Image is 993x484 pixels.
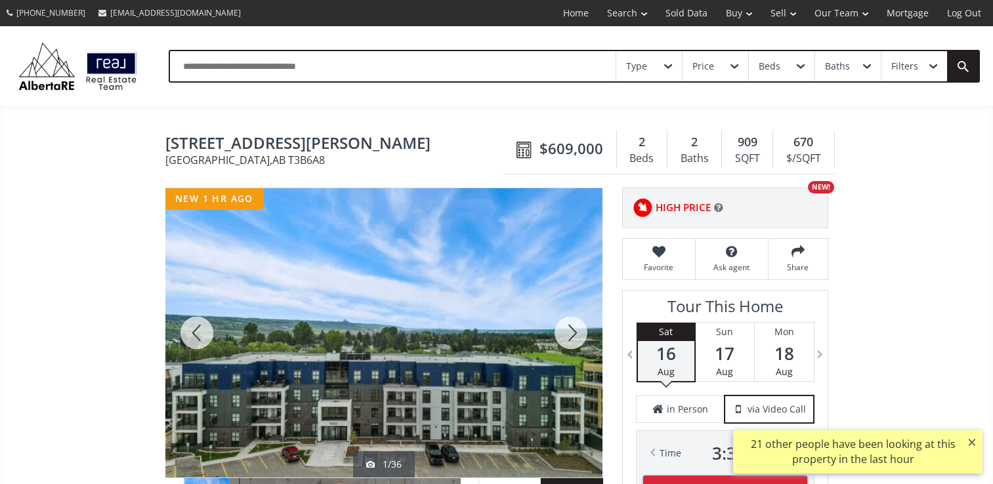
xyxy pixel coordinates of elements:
[748,403,806,416] span: via Video Call
[165,134,510,155] span: 4270 Norford Avenue NW #1212
[660,444,791,462] div: Time PM
[696,323,754,341] div: Sun
[674,149,715,169] div: Baths
[780,149,827,169] div: $/SQFT
[776,365,793,378] span: Aug
[629,262,688,273] span: Favorite
[740,437,966,467] div: 21 other people have been looking at this property in the last hour
[692,62,714,71] div: Price
[165,188,602,477] div: 4270 Norford Avenue NW #1212 Calgary, AB T3B6A8 - Photo 1 of 36
[729,149,766,169] div: SQFT
[961,430,982,454] button: ×
[366,458,402,471] div: 1/36
[755,323,814,341] div: Mon
[13,39,142,93] img: Logo
[638,344,694,363] span: 16
[638,323,694,341] div: Sat
[623,134,660,151] div: 2
[656,201,711,214] span: HIGH PRICE
[759,62,780,71] div: Beds
[716,365,733,378] span: Aug
[667,403,708,416] span: in Person
[738,134,757,151] span: 909
[629,195,656,221] img: rating icon
[623,149,660,169] div: Beds
[658,365,675,378] span: Aug
[626,62,647,71] div: Type
[636,297,814,322] h3: Tour This Home
[696,344,754,363] span: 17
[712,444,746,462] span: 3 : 30
[780,134,827,151] div: 670
[165,155,510,165] span: [GEOGRAPHIC_DATA] , AB T3B6A8
[775,262,821,273] span: Share
[92,1,247,25] a: [EMAIL_ADDRESS][DOMAIN_NAME]
[539,138,603,159] span: $609,000
[755,344,814,363] span: 18
[825,62,850,71] div: Baths
[808,181,834,193] div: NEW!
[110,7,241,18] span: [EMAIL_ADDRESS][DOMAIN_NAME]
[16,7,85,18] span: [PHONE_NUMBER]
[702,262,761,273] span: Ask agent
[674,134,715,151] div: 2
[891,62,918,71] div: Filters
[165,188,264,210] div: new 1 hr ago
